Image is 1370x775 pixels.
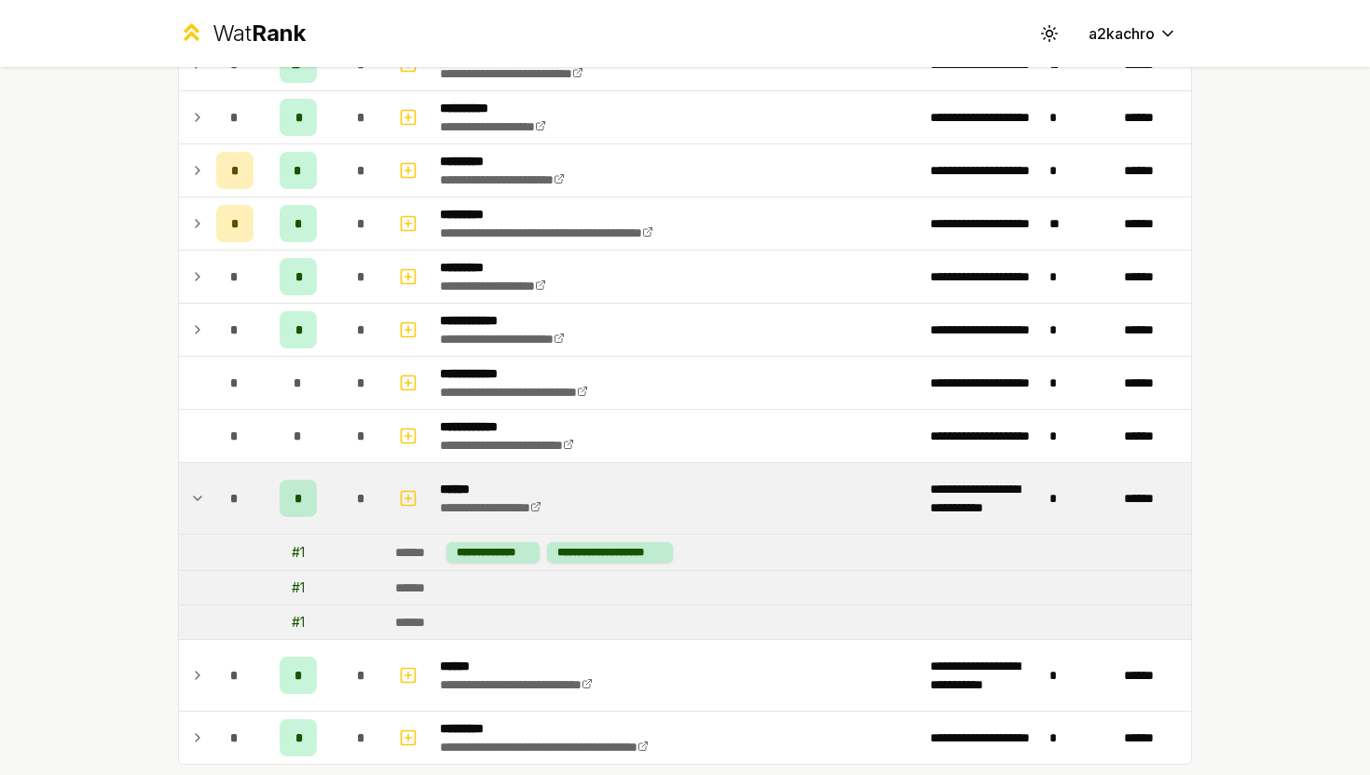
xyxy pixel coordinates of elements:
span: a2kachro [1089,22,1155,45]
div: # 1 [292,613,305,632]
div: Wat [212,19,306,48]
div: # 1 [292,578,305,597]
div: # 1 [292,543,305,562]
a: WatRank [178,19,306,48]
span: Rank [252,20,306,47]
button: a2kachro [1074,17,1192,50]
